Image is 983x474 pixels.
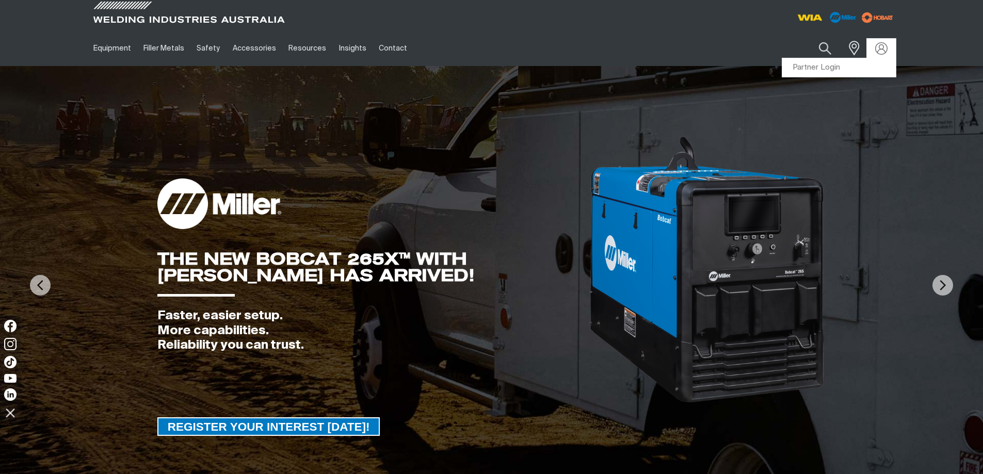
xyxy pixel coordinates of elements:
button: Search products [808,36,843,60]
a: Filler Metals [137,30,190,66]
img: LinkedIn [4,388,17,401]
a: Partner Login [782,58,896,77]
img: NextArrow [932,275,953,296]
img: hide socials [2,404,19,421]
nav: Main [87,30,694,66]
div: THE NEW BOBCAT 265X™ WITH [PERSON_NAME] HAS ARRIVED! [157,251,588,284]
img: Facebook [4,320,17,332]
a: Resources [282,30,332,66]
span: REGISTER YOUR INTEREST [DATE]! [158,417,379,436]
img: Instagram [4,338,17,350]
input: Product name or item number... [794,36,842,60]
a: Safety [190,30,226,66]
img: TikTok [4,356,17,368]
a: Contact [373,30,413,66]
a: Insights [332,30,372,66]
div: Faster, easier setup. More capabilities. Reliability you can trust. [157,308,588,353]
img: miller [859,10,896,25]
a: Equipment [87,30,137,66]
a: Accessories [227,30,282,66]
img: YouTube [4,374,17,383]
img: PrevArrow [30,275,51,296]
a: REGISTER YOUR INTEREST TODAY! [157,417,380,436]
